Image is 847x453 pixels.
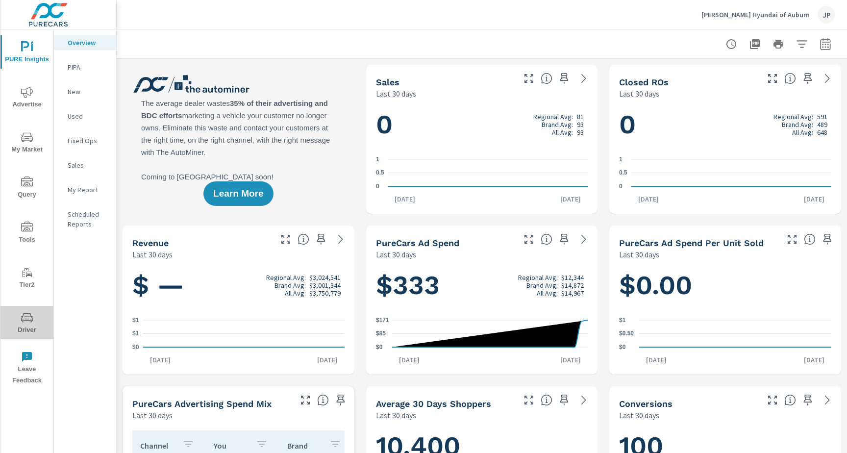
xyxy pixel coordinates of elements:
p: [DATE] [797,355,831,365]
span: Total sales revenue over the selected date range. [Source: This data is sourced from the dealer’s... [298,233,309,245]
p: [PERSON_NAME] Hyundai of Auburn [701,10,810,19]
p: [DATE] [310,355,345,365]
text: 0.5 [619,170,627,176]
p: [DATE] [797,194,831,204]
p: [DATE] [639,355,673,365]
p: Last 30 days [132,409,173,421]
p: $14,967 [561,289,584,297]
button: Make Fullscreen [765,392,780,408]
div: PIPA [54,60,116,75]
text: 0.5 [376,170,384,176]
p: Last 30 days [619,249,659,260]
button: Make Fullscreen [521,71,537,86]
p: Scheduled Reports [68,209,108,229]
p: $3,750,779 [309,289,341,297]
p: [DATE] [553,355,588,365]
span: A rolling 30 day total of daily Shoppers on the dealership website, averaged over the selected da... [541,394,552,406]
span: Save this to your personalized report [313,231,329,247]
p: $14,872 [561,281,584,289]
span: Save this to your personalized report [800,392,816,408]
p: Channel [140,441,174,451]
text: 0 [619,183,623,190]
p: Regional Avg: [518,274,558,281]
span: Tier2 [3,267,50,291]
h5: Sales [376,77,399,87]
p: 93 [577,121,584,128]
a: See more details in report [576,71,592,86]
button: Make Fullscreen [521,392,537,408]
span: Average cost of advertising per each vehicle sold at the dealer over the selected date range. The... [804,233,816,245]
h5: Average 30 Days Shoppers [376,399,491,409]
span: The number of dealer-specified goals completed by a visitor. [Source: This data is provided by th... [784,394,796,406]
span: Save this to your personalized report [556,392,572,408]
span: Leave Feedback [3,351,50,386]
text: $0.50 [619,330,634,337]
p: 93 [577,128,584,136]
h1: $ — [132,269,345,302]
text: $0 [132,344,139,351]
h5: PureCars Ad Spend [376,238,459,248]
text: $0 [619,344,626,351]
span: Learn More [213,189,263,198]
span: Save this to your personalized report [556,231,572,247]
p: Regional Avg: [266,274,306,281]
h1: 0 [619,108,831,141]
span: Save this to your personalized report [820,231,835,247]
span: Driver [3,312,50,336]
p: Brand [287,441,322,451]
a: See more details in report [333,231,349,247]
p: 489 [817,121,827,128]
h5: Closed ROs [619,77,669,87]
p: [DATE] [392,355,426,365]
div: JP [818,6,835,24]
p: Last 30 days [376,88,416,100]
text: 0 [376,183,379,190]
p: $3,001,344 [309,281,341,289]
span: Query [3,176,50,201]
p: 591 [817,113,827,121]
text: $1 [132,317,139,324]
text: $1 [619,317,626,324]
h1: $333 [376,269,588,302]
text: $1 [132,330,139,337]
p: All Avg: [552,128,573,136]
span: PURE Insights [3,41,50,65]
a: See more details in report [576,231,592,247]
p: Overview [68,38,108,48]
span: Save this to your personalized report [556,71,572,86]
button: Select Date Range [816,34,835,54]
p: You [214,441,248,451]
p: 81 [577,113,584,121]
p: Last 30 days [619,88,659,100]
p: Used [68,111,108,121]
button: Make Fullscreen [521,231,537,247]
p: [DATE] [553,194,588,204]
button: "Export Report to PDF" [745,34,765,54]
span: Number of vehicles sold by the dealership over the selected date range. [Source: This data is sou... [541,73,552,84]
span: Tools [3,222,50,246]
div: My Report [54,182,116,197]
p: All Avg: [792,128,813,136]
p: Regional Avg: [773,113,813,121]
p: Last 30 days [376,409,416,421]
button: Make Fullscreen [784,231,800,247]
a: See more details in report [820,71,835,86]
h1: $0.00 [619,269,831,302]
p: $3,024,541 [309,274,341,281]
p: 648 [817,128,827,136]
p: All Avg: [537,289,558,297]
div: Fixed Ops [54,133,116,148]
p: Last 30 days [619,409,659,421]
span: This table looks at how you compare to the amount of budget you spend per channel as opposed to y... [317,394,329,406]
span: Advertise [3,86,50,110]
div: Scheduled Reports [54,207,116,231]
a: See more details in report [820,392,835,408]
h1: 0 [376,108,588,141]
span: Save this to your personalized report [800,71,816,86]
h5: PureCars Advertising Spend Mix [132,399,272,409]
text: 1 [376,156,379,163]
p: Brand Avg: [542,121,573,128]
div: Sales [54,158,116,173]
div: Used [54,109,116,124]
p: [DATE] [631,194,666,204]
